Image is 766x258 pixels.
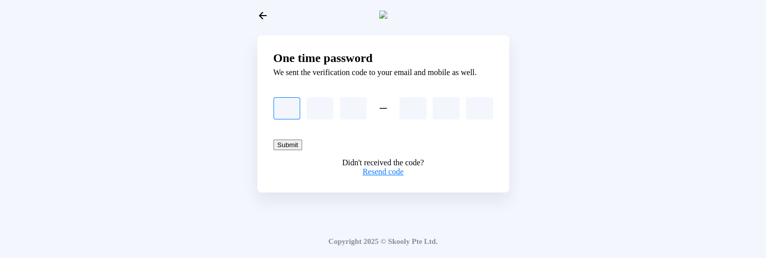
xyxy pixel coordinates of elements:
[273,51,493,65] div: One time password
[377,102,389,114] ion-icon: remove outline
[273,140,302,150] button: Submit
[273,158,493,167] div: Didn't received the code?
[4,221,762,254] div: Copyright 2025 © Skooly Pte Ltd.
[379,11,387,19] img: skooly-logo.png
[273,68,477,77] div: We sent the verification code to your email and mobile as well.
[257,10,268,21] button: arrow back outline
[363,167,403,176] a: Resend code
